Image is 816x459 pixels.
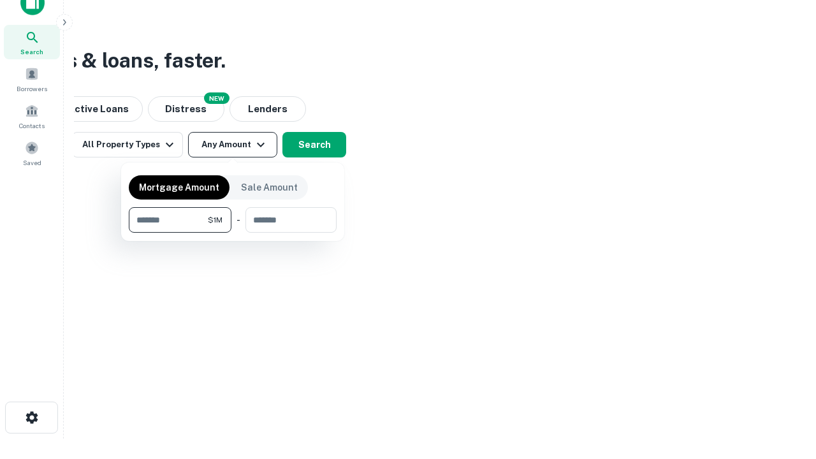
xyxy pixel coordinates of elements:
span: $1M [208,214,222,226]
p: Mortgage Amount [139,180,219,194]
p: Sale Amount [241,180,298,194]
iframe: Chat Widget [752,357,816,418]
div: - [237,207,240,233]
